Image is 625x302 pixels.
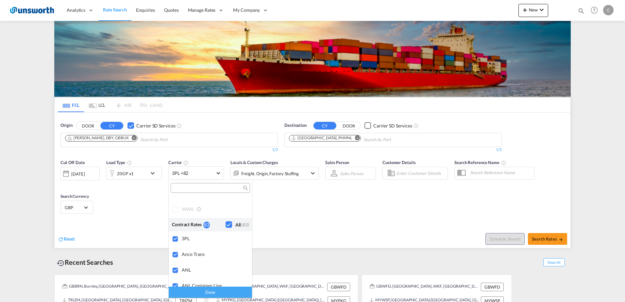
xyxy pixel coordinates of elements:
div: Anco Trans [182,251,247,257]
div: ANL [182,267,247,273]
span: (83) [241,222,249,227]
md-icon: icon-magnify [243,186,247,191]
md-checkbox: Checkbox No Ink [226,221,249,228]
div: 83 [203,222,210,228]
div: WWA [182,206,247,212]
md-icon: s18 icon-information-outline [196,206,202,212]
div: ANL Container Line [182,283,247,288]
div: All [235,222,249,228]
div: Contract Rates [172,221,203,228]
div: Done [169,286,252,298]
div: 3PL [182,236,247,241]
